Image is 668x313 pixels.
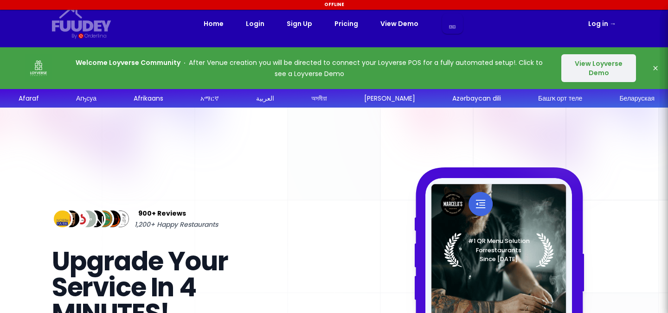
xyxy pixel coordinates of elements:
img: Review Img [60,209,81,230]
span: 900+ Reviews [138,208,186,219]
div: Беларуская [619,94,655,103]
span: → [610,19,616,28]
img: Review Img [102,209,123,230]
a: Log in [588,18,616,29]
strong: Welcome Loyverse Community [76,58,180,67]
a: Sign Up [287,18,312,29]
div: Orderlina [84,32,106,40]
div: Аҧсуа [76,94,96,103]
div: By [71,32,77,40]
a: View Demo [380,18,418,29]
div: Azərbaycan dili [452,94,501,103]
img: Review Img [94,209,115,230]
div: [PERSON_NAME] [364,94,415,103]
div: অসমীয়া [311,94,327,103]
div: አማርኛ [200,94,218,103]
img: Review Img [77,209,98,230]
div: Offline [1,1,667,8]
img: Review Img [110,209,131,230]
div: Башҡорт теле [538,94,582,103]
div: العربية [256,94,274,103]
p: After Venue creation you will be directed to connect your Loyverse POS for a fully automated setu... [71,57,548,79]
svg: {/* Added fill="currentColor" here */} {/* This rectangle defines the background. Its explicit fi... [52,7,111,32]
img: Review Img [52,209,73,230]
a: Pricing [334,18,358,29]
img: Laurel [444,233,554,267]
img: Review Img [85,209,106,230]
button: View Loyverse Demo [561,54,636,82]
span: 1,200+ Happy Restaurants [135,219,218,230]
a: Login [246,18,264,29]
a: Home [204,18,224,29]
img: Review Img [69,209,90,230]
div: Afrikaans [133,94,163,103]
div: Afaraf [18,94,39,103]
